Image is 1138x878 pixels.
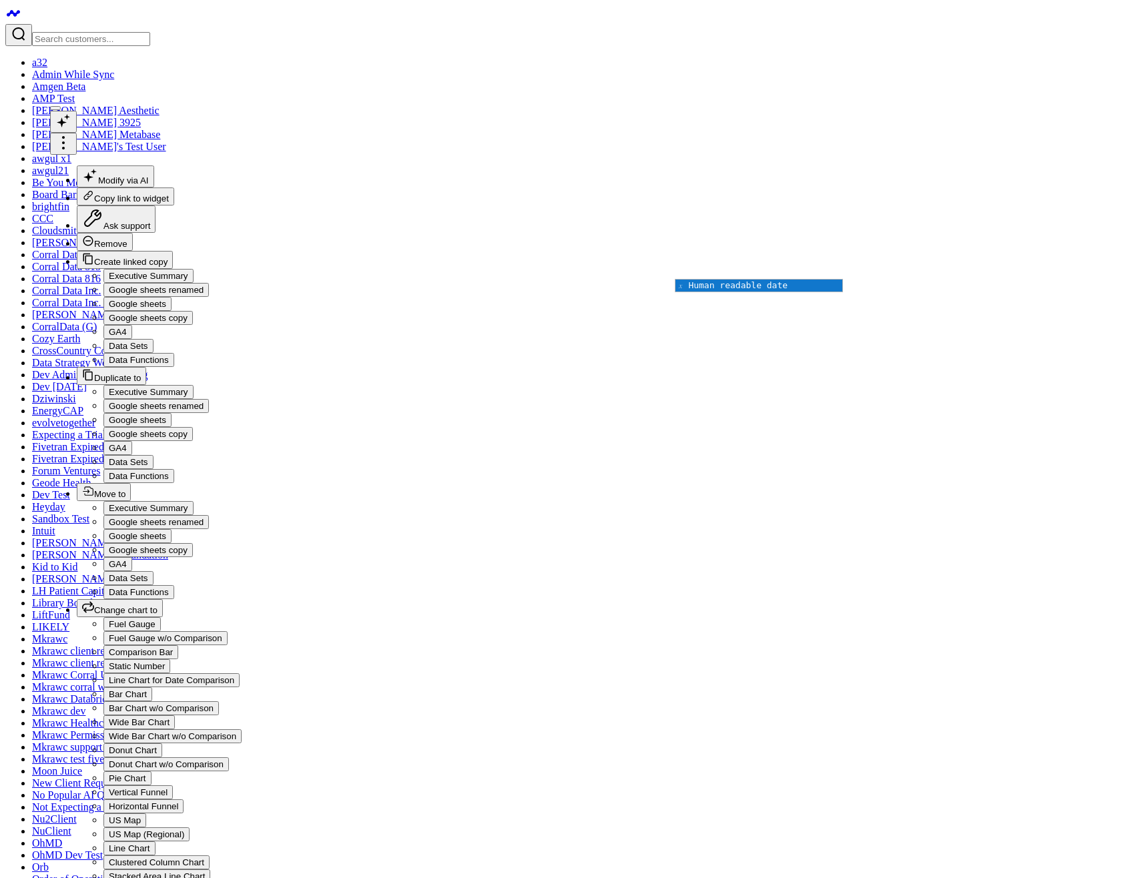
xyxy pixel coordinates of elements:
[32,525,55,536] a: Intuit
[32,369,148,380] a: Dev Admin While Syncing
[103,413,172,427] button: Google sheets
[32,477,91,488] a: Geode Health
[32,153,71,164] a: awgul x1
[32,273,101,284] a: Corral Data 816
[32,93,75,104] a: AMP Test
[32,333,80,344] a: Cozy Earth
[32,657,153,669] a: Mkrawc client request test 4
[77,599,163,617] button: Change chart to
[103,399,209,413] button: Google sheets renamed
[32,465,100,476] a: Forum Ventures
[32,57,47,68] a: a32
[32,441,104,452] a: Fivetran Expired
[32,789,139,801] a: No Popular AI Questions
[32,765,82,777] a: Moon Juice
[32,753,167,765] a: Mkrawc test fivetran webhooks
[32,225,82,236] a: Cloudsmith
[103,269,194,283] button: Executive Summary
[32,249,120,260] a: Corral Data 333 Inc.
[103,743,162,757] button: Donut Chart
[103,501,194,515] button: Executive Summary
[32,633,67,644] a: Mkrawc
[103,631,228,645] button: Fuel Gauge w/o Comparison
[103,585,174,599] button: Data Functions
[688,280,788,290] span: Human readable date
[103,715,175,729] button: Wide Bar Chart
[103,855,210,869] button: Clustered Column Chart
[32,141,166,152] a: [PERSON_NAME]'s Test User
[32,261,101,272] a: Corral Data 815
[32,345,141,356] a: CrossCountry Consulting
[103,339,154,353] button: Data Sets
[103,813,146,827] button: US Map
[32,549,168,560] a: [PERSON_NAME] Foundation
[77,483,131,501] button: Move to
[32,117,141,128] a: [PERSON_NAME] 3925
[103,673,240,687] button: Line Chart for Date Comparison
[32,561,77,572] a: Kid to Kid
[103,441,132,455] button: GA4
[32,189,81,200] a: Board Barn
[32,741,140,753] a: Mkrawc support user test
[32,297,135,308] a: Corral Data Inc. fadsfsd
[32,237,117,248] a: [PERSON_NAME]
[32,645,153,656] a: Mkrawc client request test 3
[103,455,154,469] button: Data Sets
[32,129,160,140] a: [PERSON_NAME] Metabase
[103,757,229,771] button: Donut Chart w/o Comparison
[77,367,146,385] button: Duplicate to
[103,785,173,799] button: Vertical Funnel
[103,427,193,441] button: Google sheets copy
[32,489,70,500] a: Dev Test
[32,417,95,428] a: evolvetogether
[103,385,194,399] button: Executive Summary
[32,813,77,825] a: Nu2Client
[103,701,219,715] button: Bar Chart w/o Comparison
[103,325,132,339] button: GA4
[103,771,152,785] button: Pie Chart
[32,621,69,632] a: LIKELY
[32,321,97,332] a: CorralData (G)
[103,617,161,631] button: Fuel Gauge
[32,573,147,584] a: [PERSON_NAME] Group
[32,513,89,524] a: Sandbox Test
[103,827,190,841] button: US Map (Regional)
[32,609,70,620] a: LiftFund
[103,687,152,701] button: Bar Chart
[103,659,170,673] button: Static Number
[32,357,140,368] a: Data Strategy Workspace
[103,841,156,855] button: Line Chart
[32,717,117,729] a: Mkrawc Healthcare
[675,280,842,292] ul: Completions
[103,283,209,297] button: Google sheets renamed
[32,669,141,681] a: Mkrawc Corral User Dev
[103,571,154,585] button: Data Sets
[5,24,32,46] button: Search customers button
[77,251,173,269] button: Create linked copy
[103,469,174,483] button: Data Functions
[32,693,117,705] a: Mkrawc Databricks
[32,825,71,837] a: NuClient
[103,353,174,367] button: Data Functions
[32,405,83,416] a: EnergyCAP
[103,557,132,571] button: GA4
[77,165,154,187] button: Modify via AI
[103,543,193,557] button: Google sheets copy
[32,585,112,596] a: LH Patient Capital
[32,729,142,741] a: Mkrawc Permissions Test
[77,233,133,251] button: Remove
[32,837,62,849] a: OhMD
[32,681,121,693] a: Mkrawc corral www
[32,105,160,116] a: [PERSON_NAME] Aesthetic
[103,729,242,743] button: Wide Bar Chart w/o Comparison
[32,705,85,717] a: Mkrawc dev
[103,311,193,325] button: Google sheets copy
[32,32,150,46] input: Search customers input
[32,453,112,464] a: Fivetran Expired 2
[32,393,76,404] a: Dziwinski
[103,297,172,311] button: Google sheets
[32,597,147,608] a: Library Board Permissions
[32,213,53,224] a: CCC
[32,81,85,92] a: Amgen Beta
[32,177,101,188] a: Be You Medical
